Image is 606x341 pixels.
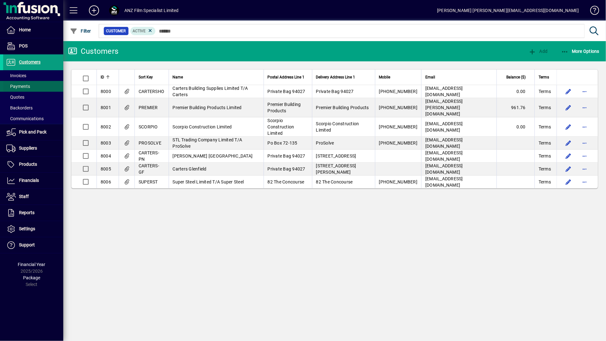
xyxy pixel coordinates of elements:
[425,74,435,81] span: Email
[379,89,418,94] span: [PHONE_NUMBER]
[539,153,551,159] span: Terms
[539,74,549,81] span: Terms
[19,59,41,65] span: Customers
[139,74,153,81] span: Sort Key
[3,173,63,189] a: Financials
[173,86,248,97] span: Carters Building Supplies Limited T/A Carters
[19,178,39,183] span: Financials
[130,27,156,35] mat-chip: Activation Status: Active
[6,95,24,100] span: Quotes
[437,5,579,15] div: [PERSON_NAME] [PERSON_NAME][EMAIL_ADDRESS][DOMAIN_NAME]
[559,46,601,57] button: More Options
[580,102,590,113] button: More options
[561,49,600,54] span: More Options
[101,179,111,184] span: 8006
[6,73,26,78] span: Invoices
[19,210,34,215] span: Reports
[580,138,590,148] button: More options
[539,88,551,95] span: Terms
[563,138,573,148] button: Edit
[139,150,159,162] span: CARTERS-PN
[379,124,418,129] span: [PHONE_NUMBER]
[104,5,124,16] button: Profile
[68,25,93,37] button: Filter
[84,5,104,16] button: Add
[139,105,158,110] span: PREMIER
[268,166,305,171] span: Private Bag 94027
[19,162,37,167] span: Products
[139,89,164,94] span: CARTERSHO
[6,84,30,89] span: Payments
[497,98,534,117] td: 961.76
[3,124,63,140] a: Pick and Pack
[497,117,534,137] td: 0.00
[3,22,63,38] a: Home
[497,85,534,98] td: 0.00
[580,151,590,161] button: More options
[268,74,305,81] span: Postal Address Line 1
[3,113,63,124] a: Communications
[425,137,463,149] span: [EMAIL_ADDRESS][DOMAIN_NAME]
[539,140,551,146] span: Terms
[563,86,573,96] button: Edit
[379,140,418,146] span: [PHONE_NUMBER]
[563,151,573,161] button: Edit
[379,179,418,184] span: [PHONE_NUMBER]
[19,242,35,247] span: Support
[316,105,369,110] span: Premier Building Products
[501,74,531,81] div: Balance ($)
[379,74,418,81] div: Mobile
[173,74,260,81] div: Name
[528,49,547,54] span: Add
[173,137,242,149] span: STL Trading Company Limited T/A ProSolve
[539,166,551,172] span: Terms
[268,179,304,184] span: 82 The Concourse
[139,140,161,146] span: PROSOLVE
[316,153,356,158] span: [STREET_ADDRESS]
[19,27,31,32] span: Home
[539,179,551,185] span: Terms
[173,179,244,184] span: Super Steel Limited T/A Super Steel
[173,74,183,81] span: Name
[316,74,355,81] span: Delivery Address Line 1
[173,153,253,158] span: [PERSON_NAME] [GEOGRAPHIC_DATA]
[316,121,359,133] span: Scorpio Construction Limited
[316,89,354,94] span: Private Bag 94027
[425,86,463,97] span: [EMAIL_ADDRESS][DOMAIN_NAME]
[139,179,158,184] span: SUPERST
[139,124,158,129] span: SCORPIO
[3,70,63,81] a: Invoices
[580,86,590,96] button: More options
[70,28,91,34] span: Filter
[268,140,297,146] span: Po Box 72-135
[19,194,29,199] span: Staff
[19,226,35,231] span: Settings
[173,124,232,129] span: Scorpio Construction Limited
[173,105,242,110] span: Premier Building Products Limited
[425,99,463,116] span: [EMAIL_ADDRESS][PERSON_NAME][DOMAIN_NAME]
[539,124,551,130] span: Terms
[101,89,111,94] span: 8000
[425,74,493,81] div: Email
[563,102,573,113] button: Edit
[101,74,104,81] span: ID
[3,237,63,253] a: Support
[580,164,590,174] button: More options
[316,163,356,175] span: [STREET_ADDRESS][PERSON_NAME]
[6,116,44,121] span: Communications
[3,140,63,156] a: Suppliers
[3,38,63,54] a: POS
[19,129,47,134] span: Pick and Pack
[101,166,111,171] span: 8005
[539,104,551,111] span: Terms
[3,81,63,92] a: Payments
[563,164,573,174] button: Edit
[139,163,159,175] span: CARTERS-GF
[3,92,63,102] a: Quotes
[18,262,46,267] span: Financial Year
[268,118,294,136] span: Scorpio Construction Limited
[316,179,353,184] span: 82 The Concourse
[6,105,33,110] span: Backorders
[268,153,305,158] span: Private Bag 94027
[425,163,463,175] span: [EMAIL_ADDRESS][DOMAIN_NAME]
